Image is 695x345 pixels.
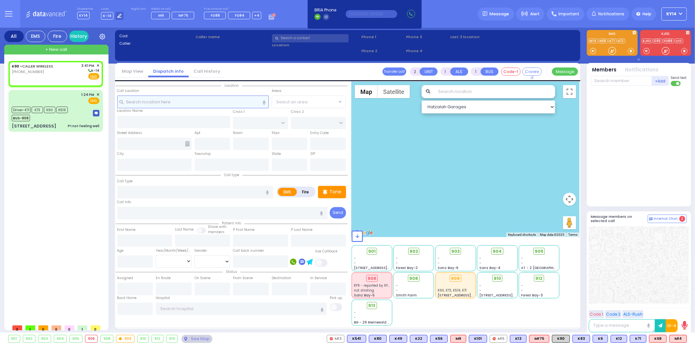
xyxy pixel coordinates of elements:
div: 910 [138,335,149,342]
div: K83 [572,335,590,343]
a: 595 [653,38,662,43]
label: Cad: [119,33,194,39]
label: Dispatcher [77,7,94,11]
button: Members [592,66,617,74]
div: EMS [26,31,45,42]
label: Areas [272,88,282,94]
label: KJFD [640,32,691,37]
span: ✕ [96,63,99,68]
div: K71 [630,335,646,343]
label: Hospital [156,295,170,301]
span: Internal Chat [654,217,678,221]
div: See map [181,335,212,343]
span: EMS [88,97,99,104]
span: 0 [38,325,48,330]
span: Call type [221,172,242,177]
img: Google [353,229,375,237]
span: not strating [354,288,374,293]
button: UNIT [420,67,438,76]
span: - [479,261,481,265]
div: ALS [649,335,667,343]
div: Fire [48,31,67,42]
span: 0 [91,325,100,330]
span: Alert [530,11,540,17]
a: Util [675,38,683,43]
label: Call Type [117,179,133,184]
div: K13 [510,335,527,343]
label: Gender [195,248,207,253]
button: Drag Pegman onto the map to open Street View [563,216,576,229]
span: - [354,261,356,265]
div: K6 [593,335,608,343]
span: Forest Bay-3 [521,293,543,298]
span: [STREET_ADDRESS][PERSON_NAME] [438,293,499,298]
span: 902 [410,248,418,255]
span: 913 [369,302,376,309]
label: Turn off text [671,80,681,87]
label: Cross 2 [291,109,304,114]
button: Code 1 [589,310,604,318]
span: [STREET_ADDRESS][PERSON_NAME] [479,293,541,298]
span: [PHONE_NUMBER] [12,69,44,74]
span: 0 [12,325,22,330]
span: K519 [56,107,68,113]
span: [STREET_ADDRESS][PERSON_NAME] [354,265,416,270]
button: Map camera controls [563,193,576,206]
span: 2 [679,216,685,222]
div: K49 [389,335,407,343]
span: 903 [451,248,460,255]
span: Location [221,83,242,88]
label: Room [233,130,243,136]
label: Fire [297,188,315,196]
span: 912 [536,275,543,282]
div: ALS [529,335,549,343]
div: All [4,31,24,42]
span: Status [223,269,240,274]
div: K22 [410,335,427,343]
input: (000)000-00000 [346,10,397,18]
div: BLS [469,335,487,343]
label: Entry Code [310,130,329,136]
div: BLS [410,335,427,343]
label: Use Callback [315,249,338,254]
span: Smith Farm [396,293,417,298]
button: Notifications [625,66,659,74]
span: Send text [671,75,687,80]
label: Call back number [233,248,264,253]
label: Street Address [117,130,142,136]
label: En Route [156,276,171,281]
span: 908 [409,275,418,282]
h5: Message members on selected call [591,215,648,223]
div: BLS [369,335,387,343]
span: 0 [51,325,61,330]
span: KY9 - reported by KY23 [354,283,392,288]
span: - [354,310,356,315]
span: Select an area [276,99,308,105]
button: BUS [481,67,499,76]
a: K12 [617,38,625,43]
span: - [354,315,356,320]
span: 905 [535,248,543,255]
div: 908 [101,335,113,342]
span: members [208,230,224,234]
span: - [479,288,481,293]
span: Important [558,11,579,17]
span: - [521,288,523,293]
button: Send [330,207,346,218]
span: K73 [32,107,43,113]
label: Night unit [131,7,146,11]
div: K101 [469,335,487,343]
label: Township [195,151,211,157]
div: 912 [152,335,163,342]
span: FD88 [211,13,220,18]
div: BLS [611,335,627,343]
label: Location [272,42,359,48]
label: Assigned [117,276,133,281]
label: Last Name [175,227,194,232]
span: 3:41 PM [82,63,94,68]
div: ALS [450,335,466,343]
img: comment-alt.png [649,217,653,221]
div: BLS [630,335,646,343]
div: Year/Month/Week/Day [156,248,192,253]
label: In Service [310,276,327,281]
